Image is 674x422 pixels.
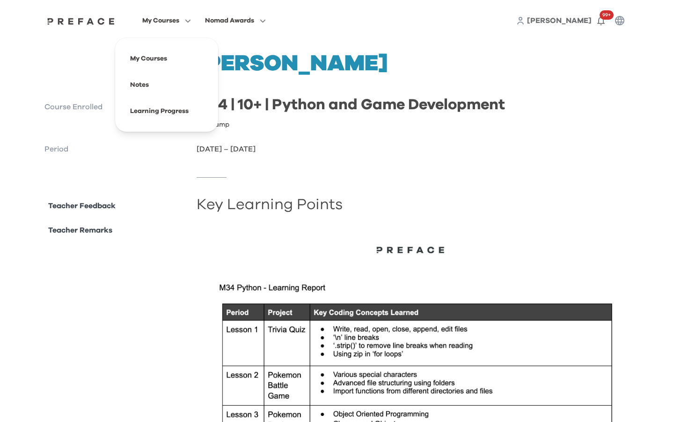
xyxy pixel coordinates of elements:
p: Teacher Remarks [48,225,112,236]
h1: [PERSON_NAME] [197,53,630,75]
a: Notes [130,82,149,88]
a: Learning Progress [130,108,189,114]
a: [PERSON_NAME] [527,15,592,26]
p: [DATE] – [DATE] [197,143,630,155]
span: My Courses [142,15,179,26]
p: Period [44,143,189,155]
button: Nomad Awards [202,15,269,27]
p: Teacher Feedback [48,200,116,211]
span: Nomad Awards [205,15,254,26]
a: My Courses [130,55,167,62]
span: [PERSON_NAME] [527,17,592,24]
h2: M34 | 10+ | Python and Game Development [197,98,630,113]
span: 99+ [600,10,614,20]
p: Course Enrolled [44,101,189,113]
button: 99+ [592,11,610,30]
a: Preface Logo [45,17,117,24]
button: My Courses [139,15,194,27]
img: Preface Logo [45,17,117,25]
h2: Key Learning Points [197,200,630,210]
